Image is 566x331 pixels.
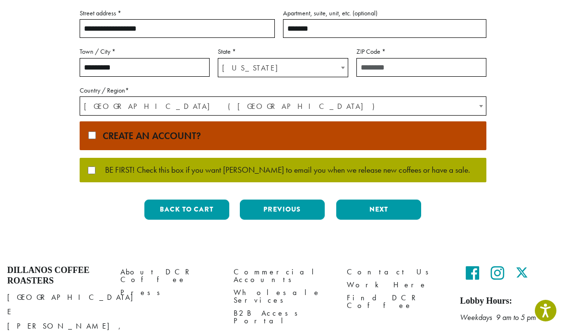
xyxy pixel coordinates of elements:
span: (optional) [353,9,377,17]
label: Town / City [80,46,210,58]
a: Find DCR Coffee [347,292,446,312]
span: Pennsylvania [218,59,347,77]
em: Weekdays 9 am to 5 pm [460,312,536,322]
span: Country / Region [80,96,486,116]
button: Previous [240,200,325,220]
a: Contact Us [347,265,446,278]
h5: Lobby Hours: [460,296,559,307]
h4: Dillanos Coffee Roasters [7,265,106,286]
a: Wholesale Services [234,286,332,307]
span: United States (US) [80,97,486,116]
span: Create an account? [98,130,201,142]
a: Press [120,286,219,299]
a: Commercial Accounts [234,265,332,286]
label: Street address [80,7,275,19]
input: BE FIRST! Check this box if you want [PERSON_NAME] to email you when we release new coffees or ha... [88,166,95,174]
a: B2B Access Portal [234,307,332,328]
input: Create an account? [88,131,96,139]
button: Back to cart [144,200,229,220]
label: Apartment, suite, unit, etc. [283,7,486,19]
button: Next [336,200,421,220]
a: Work Here [347,279,446,292]
label: ZIP Code [356,46,486,58]
label: State [218,46,348,58]
span: BE FIRST! Check this box if you want [PERSON_NAME] to email you when we release new coffees or ha... [95,166,470,175]
a: About DCR Coffee [120,265,219,286]
span: State [218,58,348,77]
